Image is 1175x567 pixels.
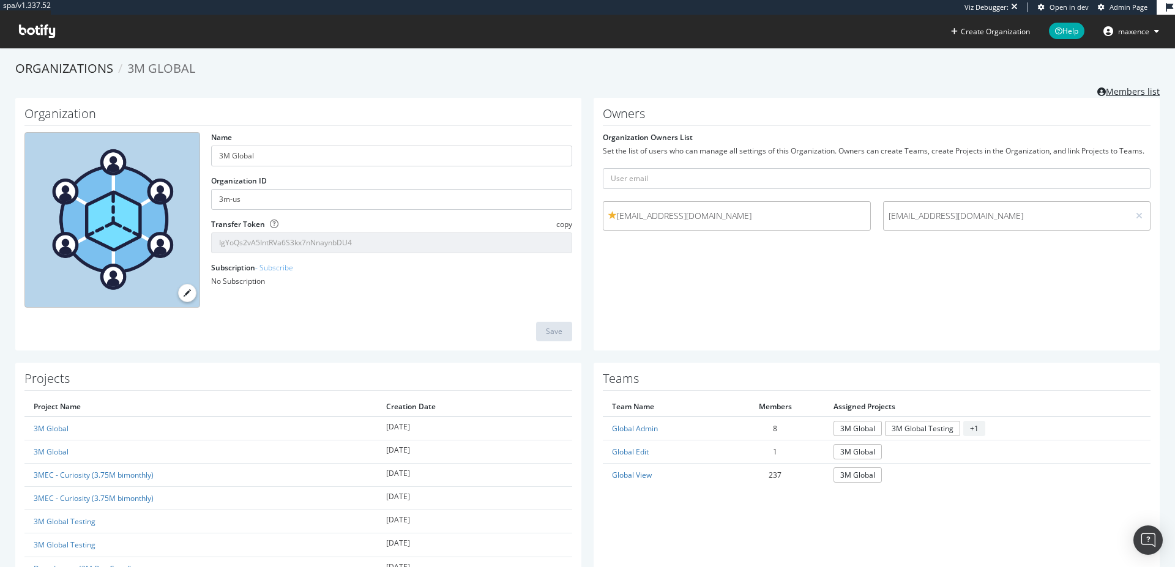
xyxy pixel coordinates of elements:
h1: Owners [603,107,1151,126]
input: User email [603,168,1151,189]
span: copy [556,219,572,229]
ol: breadcrumbs [15,60,1160,78]
span: Help [1049,23,1084,39]
span: maxence [1118,26,1149,37]
button: Create Organization [950,26,1031,37]
label: Transfer Token [211,219,265,229]
label: Subscription [211,262,293,273]
h1: Teams [603,372,1151,391]
span: 3M Global [127,60,195,76]
th: Project Name [24,397,377,417]
a: 3M Global Testing [885,421,960,436]
a: Members list [1097,83,1160,98]
span: [EMAIL_ADDRESS][DOMAIN_NAME] [889,210,1124,222]
a: - Subscribe [255,262,293,273]
a: 3MEC - Curiosity (3.75M bimonthly) [34,493,154,503]
a: 3M Global [834,421,882,436]
h1: Organization [24,107,572,126]
td: [DATE] [377,463,572,486]
td: 1 [726,440,824,463]
label: Organization ID [211,176,267,186]
div: No Subscription [211,276,572,286]
td: [DATE] [377,487,572,510]
td: [DATE] [377,417,572,440]
a: 3M Global Testing [34,539,95,550]
div: Open Intercom Messenger [1133,525,1163,555]
span: Open in dev [1050,2,1089,12]
div: Save [546,326,562,336]
span: Admin Page [1110,2,1147,12]
td: [DATE] [377,533,572,557]
a: 3M Global Testing [34,516,95,527]
a: 3M Global [834,467,882,483]
th: Team Name [603,397,726,417]
a: Admin Page [1098,2,1147,12]
button: Save [536,322,572,341]
a: Organizations [15,60,113,76]
label: Organization Owners List [603,132,693,143]
input: Organization ID [211,189,572,210]
div: Viz Debugger: [964,2,1009,12]
span: + 1 [963,421,985,436]
td: [DATE] [377,440,572,463]
a: 3M Global [34,447,69,457]
span: [EMAIL_ADDRESS][DOMAIN_NAME] [608,210,865,222]
th: Creation Date [377,397,572,417]
a: Global Admin [612,423,658,434]
button: maxence [1094,21,1169,41]
a: 3MEC - Curiosity (3.75M bimonthly) [34,470,154,480]
a: 3M Global [834,444,882,459]
th: Members [726,397,824,417]
th: Assigned Projects [824,397,1151,417]
a: Global View [612,470,652,480]
td: 237 [726,463,824,486]
td: 8 [726,417,824,440]
a: 3M Global [34,423,69,434]
td: [DATE] [377,510,572,533]
h1: Projects [24,372,572,391]
input: name [211,146,572,166]
a: Open in dev [1038,2,1089,12]
label: Name [211,132,232,143]
a: Global Edit [612,447,649,457]
div: Set the list of users who can manage all settings of this Organization. Owners can create Teams, ... [603,146,1151,156]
